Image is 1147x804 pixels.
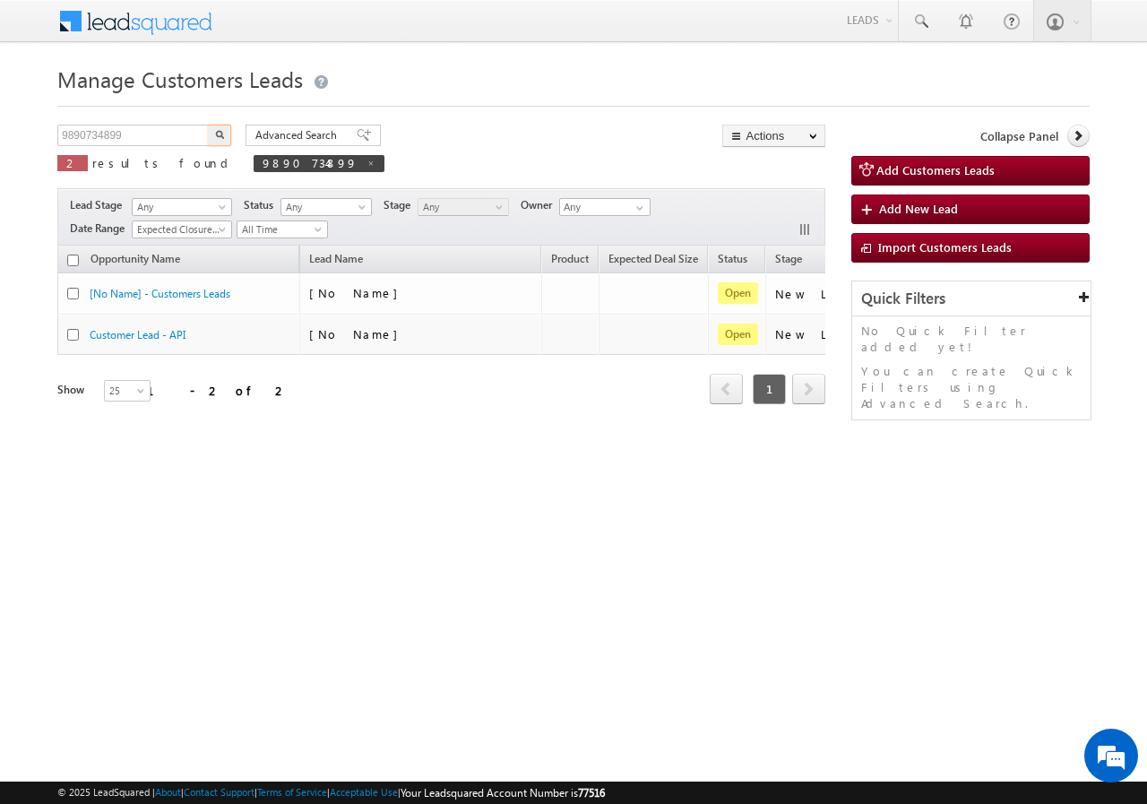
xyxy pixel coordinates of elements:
[237,221,323,238] span: All Time
[184,786,254,798] a: Contact Support
[852,281,1091,316] div: Quick Filters
[578,786,605,800] span: 77516
[792,376,825,404] a: next
[626,199,649,217] a: Show All Items
[775,286,865,302] div: New Lead
[775,326,865,342] div: New Lead
[263,155,358,170] span: 9890734899
[215,130,224,139] img: Search
[280,198,372,216] a: Any
[67,255,79,266] input: Check all records
[608,252,698,265] span: Expected Deal Size
[82,249,189,272] a: Opportunity Name
[57,382,90,398] div: Show
[104,380,151,402] a: 25
[559,198,651,216] input: Type to Search
[92,155,235,170] span: results found
[418,199,504,215] span: Any
[792,374,825,404] span: next
[255,127,342,143] span: Advanced Search
[861,323,1082,355] p: No Quick Filter added yet!
[132,198,232,216] a: Any
[237,220,328,238] a: All Time
[66,155,79,170] span: 2
[70,197,129,213] span: Lead Stage
[257,786,327,798] a: Terms of Service
[753,374,786,404] span: 1
[57,65,303,93] span: Manage Customers Leads
[90,287,230,300] a: [No Name] - Customers Leads
[980,128,1058,144] span: Collapse Panel
[879,201,958,216] span: Add New Lead
[775,252,802,265] span: Stage
[281,199,367,215] span: Any
[132,220,232,238] a: Expected Closure Date
[718,282,758,304] span: Open
[766,249,811,272] a: Stage
[133,221,226,238] span: Expected Closure Date
[418,198,509,216] a: Any
[722,125,825,147] button: Actions
[309,285,407,300] span: [No Name]
[384,197,418,213] span: Stage
[300,249,372,272] span: Lead Name
[551,252,589,265] span: Product
[709,249,756,272] a: Status
[710,376,743,404] a: prev
[147,380,288,401] div: 1 - 2 of 2
[105,383,152,399] span: 25
[330,786,398,798] a: Acceptable Use
[133,199,226,215] span: Any
[91,252,180,265] span: Opportunity Name
[878,239,1012,255] span: Import Customers Leads
[710,374,743,404] span: prev
[244,197,280,213] span: Status
[876,162,995,177] span: Add Customers Leads
[57,784,605,801] span: © 2025 LeadSquared | | | | |
[521,197,559,213] span: Owner
[401,786,605,800] span: Your Leadsquared Account Number is
[599,249,707,272] a: Expected Deal Size
[718,324,758,345] span: Open
[90,328,185,341] a: Customer Lead - API
[155,786,181,798] a: About
[861,363,1082,411] p: You can create Quick Filters using Advanced Search.
[70,220,132,237] span: Date Range
[309,326,407,341] span: [No Name]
